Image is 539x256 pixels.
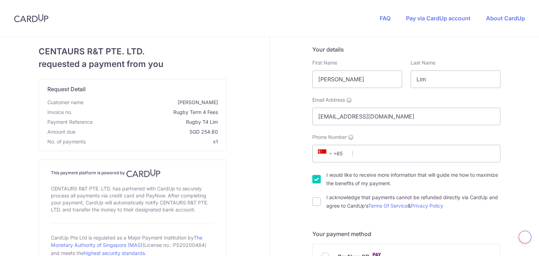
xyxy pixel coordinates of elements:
[411,203,443,209] a: Privacy Policy
[326,171,500,188] label: I would like to receive more information that will guide me how to maximize the benefits of my pa...
[486,15,525,22] a: About CardUp
[78,128,218,135] span: SGD 254.60
[316,149,347,158] span: +65
[326,193,500,210] label: I acknowledge that payments cannot be refunded directly via CardUp and agree to CardUp’s &
[51,169,214,177] h4: This payment platform is powered by
[14,14,48,22] img: CardUp
[47,109,72,116] span: Invoice no.
[312,108,500,125] input: Email address
[312,45,500,54] h5: Your details
[406,15,471,22] a: Pay via CardUp account
[312,70,402,88] input: First name
[84,250,145,256] a: highest security standards
[47,128,75,135] span: Amount due
[411,59,435,66] label: Last Name
[126,169,161,177] img: CardUp
[380,15,391,22] a: FAQ
[312,96,345,103] span: Email Address
[47,119,93,125] span: translation missing: en.payment_reference
[39,45,227,58] span: CENTAURS R&T PTE. LTD.
[39,58,227,70] span: requested a payment from you
[411,70,500,88] input: Last name
[368,203,408,209] a: Terms Of Service
[95,119,218,126] span: Rugby T4 Lim
[312,134,347,141] span: Phone Number
[47,99,84,106] span: Customer name
[86,99,218,106] span: [PERSON_NAME]
[47,138,86,145] span: No. of payments
[312,59,337,66] label: First Name
[213,139,218,144] span: x1
[318,149,335,158] span: +65
[312,230,500,238] h5: Your payment method
[47,86,86,93] span: translation missing: en.request_detail
[75,109,218,116] span: Rugby Term 4 Fees
[51,184,214,215] div: CENTAURS R&T PTE. LTD. has partnered with CardUp to securely process all payments via credit card...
